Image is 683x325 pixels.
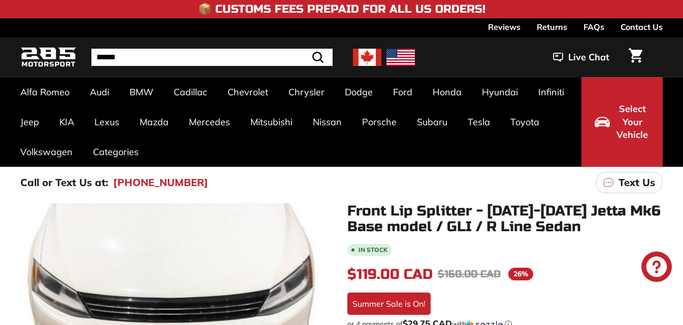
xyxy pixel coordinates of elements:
a: Chrysler [278,77,335,107]
a: FAQs [583,18,604,35]
a: Text Us [596,172,663,193]
span: $119.00 CAD [347,266,433,283]
span: 26% [508,268,533,280]
a: Porsche [352,107,407,137]
a: Contact Us [621,18,663,35]
a: Alfa Romeo [10,77,80,107]
h4: 📦 Customs Fees Prepaid for All US Orders! [198,3,485,15]
div: Summer Sale is On! [347,293,431,315]
a: Subaru [407,107,458,137]
a: Lexus [84,107,129,137]
a: Nissan [303,107,352,137]
span: Select Your Vehicle [615,102,649,141]
p: Call or Text Us at: [20,175,108,190]
h1: Front Lip Splitter - [DATE]-[DATE] Jetta Mk6 Base model / GLI / R Line Sedan [347,203,663,235]
a: KIA [49,107,84,137]
a: BMW [119,77,164,107]
img: Logo_285_Motorsport_areodynamics_components [20,46,76,69]
a: Dodge [335,77,383,107]
a: Returns [537,18,567,35]
a: Mitsubishi [240,107,303,137]
button: Live Chat [540,45,623,70]
button: Select Your Vehicle [581,77,663,167]
a: Hyundai [472,77,528,107]
a: Categories [83,137,149,167]
a: Honda [422,77,472,107]
input: Search [91,49,333,66]
a: Audi [80,77,119,107]
a: Cadillac [164,77,217,107]
p: Text Us [619,175,655,190]
a: Mazda [129,107,179,137]
a: Volkswagen [10,137,83,167]
a: Chevrolet [217,77,278,107]
a: Mercedes [179,107,240,137]
a: Toyota [500,107,549,137]
a: Tesla [458,107,500,137]
inbox-online-store-chat: Shopify online store chat [638,251,675,284]
a: Reviews [488,18,521,35]
a: Cart [623,40,648,75]
b: In stock [359,247,387,253]
span: $160.00 CAD [438,268,501,280]
span: Live Chat [568,51,609,64]
a: Ford [383,77,422,107]
a: Jeep [10,107,49,137]
a: Infiniti [528,77,574,107]
a: [PHONE_NUMBER] [113,175,208,190]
